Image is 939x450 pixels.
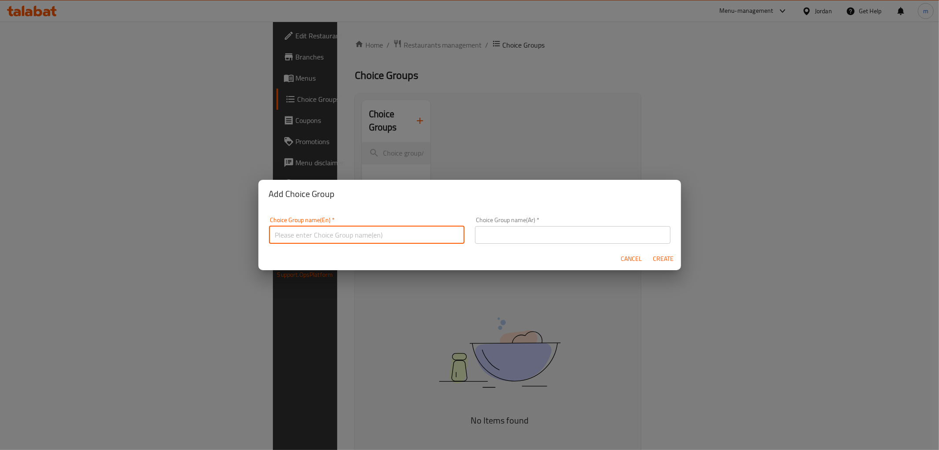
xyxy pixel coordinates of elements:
button: Create [649,251,678,267]
input: Please enter Choice Group name(en) [269,226,464,244]
button: Cancel [618,251,646,267]
span: Create [653,253,674,264]
input: Please enter Choice Group name(ar) [475,226,670,244]
h2: Add Choice Group [269,187,670,201]
span: Cancel [621,253,642,264]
